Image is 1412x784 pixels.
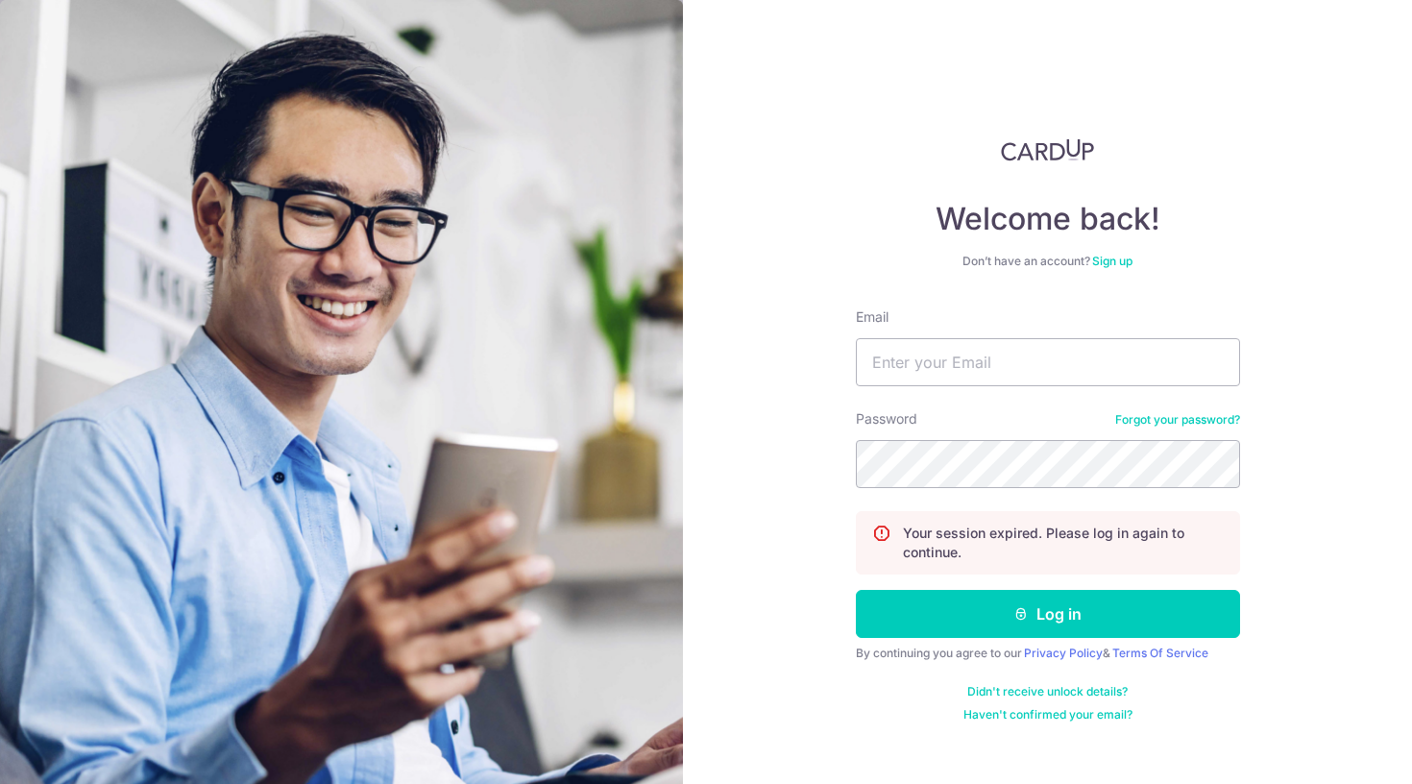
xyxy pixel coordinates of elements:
div: By continuing you agree to our & [856,646,1240,661]
label: Email [856,307,889,327]
h4: Welcome back! [856,200,1240,238]
div: Don’t have an account? [856,254,1240,269]
a: Terms Of Service [1112,646,1208,660]
a: Forgot your password? [1115,412,1240,428]
img: CardUp Logo [1001,138,1095,161]
a: Didn't receive unlock details? [967,684,1128,699]
a: Haven't confirmed your email? [963,707,1132,723]
p: Your session expired. Please log in again to continue. [903,524,1224,562]
a: Sign up [1092,254,1132,268]
a: Privacy Policy [1024,646,1103,660]
input: Enter your Email [856,338,1240,386]
button: Log in [856,590,1240,638]
label: Password [856,409,917,429]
